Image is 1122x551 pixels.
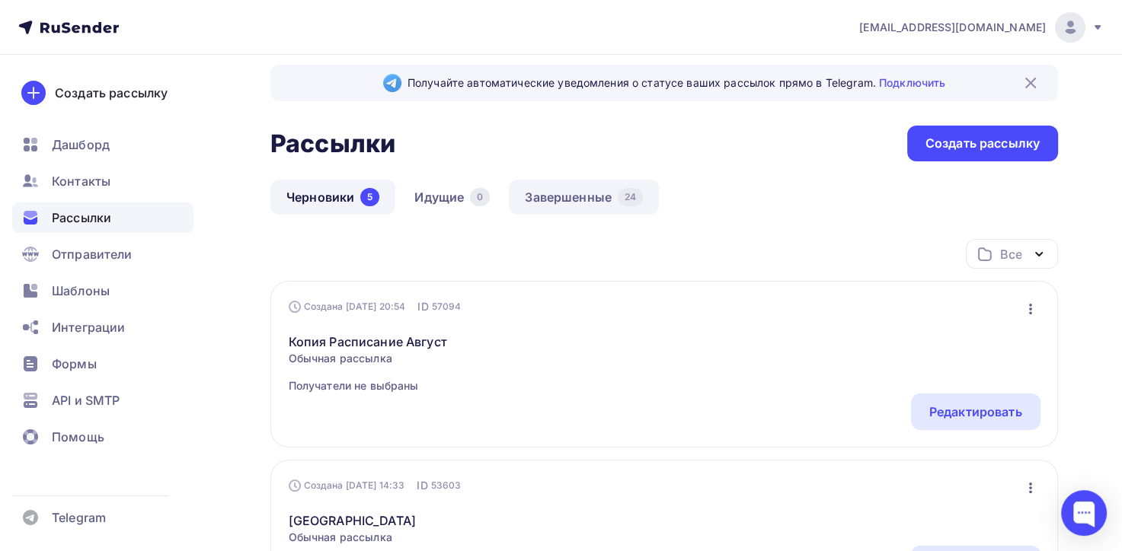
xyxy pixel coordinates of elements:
[1000,245,1021,263] div: Все
[925,135,1040,152] div: Создать рассылку
[12,349,193,379] a: Формы
[470,188,490,206] div: 0
[52,282,110,300] span: Шаблоны
[417,299,428,314] span: ID
[52,209,111,227] span: Рассылки
[55,84,168,102] div: Создать рассылку
[52,508,106,527] span: Telegram
[383,74,401,92] img: Telegram
[52,355,97,373] span: Формы
[52,135,110,154] span: Дашборд
[52,172,110,190] span: Контакты
[52,428,104,446] span: Помощь
[52,245,133,263] span: Отправители
[12,275,193,306] a: Шаблоны
[859,20,1046,35] span: [EMAIL_ADDRESS][DOMAIN_NAME]
[270,129,395,159] h2: Рассылки
[270,180,395,215] a: Черновики5
[12,129,193,160] a: Дашборд
[618,188,643,206] div: 24
[289,333,447,351] a: Копия Расписание Август
[417,478,427,493] span: ID
[12,202,193,233] a: Рассылки
[289,378,447,393] span: Получатели не выбраны
[859,12,1104,43] a: [EMAIL_ADDRESS][DOMAIN_NAME]
[289,511,416,530] a: [GEOGRAPHIC_DATA]
[398,180,506,215] a: Идущие0
[879,76,945,89] a: Подключить
[12,166,193,196] a: Контакты
[408,75,945,91] span: Получайте автоматические уведомления о статусе ваших рассылок прямо в Telegram.
[509,180,659,215] a: Завершенные24
[289,479,405,492] div: Создана [DATE] 14:33
[360,188,379,206] div: 5
[966,239,1058,269] button: Все
[52,391,120,409] span: API и SMTP
[12,239,193,269] a: Отправители
[432,299,462,314] span: 57094
[289,351,447,366] span: Обычная рассылка
[289,301,406,313] div: Создана [DATE] 20:54
[929,403,1022,421] div: Редактировать
[431,478,462,493] span: 53603
[52,318,125,336] span: Интеграции
[289,530,416,545] span: Обычная рассылка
